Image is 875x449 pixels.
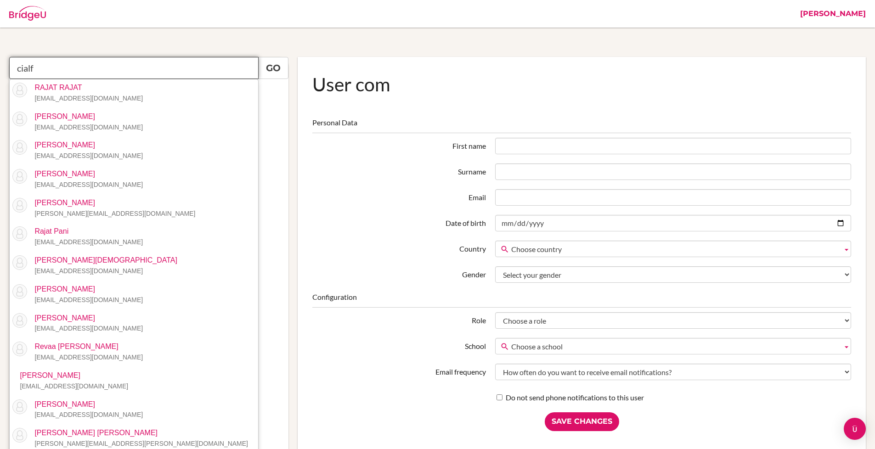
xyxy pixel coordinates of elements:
[308,266,491,280] label: Gender
[9,79,288,119] a: New User
[27,342,143,363] p: Revaa [PERSON_NAME]
[27,83,143,104] p: RAJAT RAJAT
[27,255,177,276] p: [PERSON_NAME][DEMOGRAPHIC_DATA]
[27,399,143,421] p: [PERSON_NAME]
[12,112,27,126] img: thumb_default-9baad8e6c595f6d87dbccf3bc005204999cb094ff98a76d4c88bb8097aa52fd3.png
[34,354,143,361] small: [EMAIL_ADDRESS][DOMAIN_NAME]
[308,163,491,177] label: Surname
[27,313,143,334] p: [PERSON_NAME]
[27,382,135,390] small: [EMAIL_ADDRESS][DOMAIN_NAME]
[27,169,143,190] p: [PERSON_NAME]
[34,181,143,188] small: [EMAIL_ADDRESS][DOMAIN_NAME]
[308,189,491,203] label: Email
[258,57,288,79] a: Go
[12,140,27,155] img: thumb_default-9baad8e6c595f6d87dbccf3bc005204999cb094ff98a76d4c88bb8097aa52fd3.png
[12,428,27,443] img: thumb_default-9baad8e6c595f6d87dbccf3bc005204999cb094ff98a76d4c88bb8097aa52fd3.png
[308,241,491,254] label: Country
[34,123,143,131] small: [EMAIL_ADDRESS][DOMAIN_NAME]
[511,338,839,355] span: Choose a school
[312,118,851,133] legend: Personal Data
[27,226,143,247] p: Rajat Pani
[12,370,20,378] img: thumb_ab86a1ee-fbda-47a6-9715-24ca8bc20607.jpeg
[27,140,143,161] p: [PERSON_NAME]
[27,112,143,133] p: [PERSON_NAME]
[34,411,143,418] small: [EMAIL_ADDRESS][DOMAIN_NAME]
[9,6,46,21] img: Bridge-U
[12,198,27,213] img: thumb_default-9baad8e6c595f6d87dbccf3bc005204999cb094ff98a76d4c88bb8097aa52fd3.png
[34,210,195,217] small: [PERSON_NAME][EMAIL_ADDRESS][DOMAIN_NAME]
[308,338,491,352] label: School
[312,72,851,97] h1: User com
[12,255,27,270] img: thumb_default-9baad8e6c595f6d87dbccf3bc005204999cb094ff98a76d4c88bb8097aa52fd3.png
[308,138,491,152] label: First name
[34,267,143,275] small: [EMAIL_ADDRESS][DOMAIN_NAME]
[12,226,27,241] img: thumb_default-9baad8e6c595f6d87dbccf3bc005204999cb094ff98a76d4c88bb8097aa52fd3.png
[844,418,866,440] div: Open Intercom Messenger
[308,312,491,326] label: Role
[20,370,135,392] p: [PERSON_NAME]
[9,57,259,79] input: Quicksearch user
[34,296,143,303] small: [EMAIL_ADDRESS][DOMAIN_NAME]
[12,313,27,328] img: thumb_default-9baad8e6c595f6d87dbccf3bc005204999cb094ff98a76d4c88bb8097aa52fd3.png
[497,393,644,403] label: Do not send phone notifications to this user
[511,241,839,258] span: Choose country
[12,83,27,97] img: thumb_default-9baad8e6c595f6d87dbccf3bc005204999cb094ff98a76d4c88bb8097aa52fd3.png
[34,325,143,332] small: [EMAIL_ADDRESS][DOMAIN_NAME]
[27,428,248,449] p: [PERSON_NAME] [PERSON_NAME]
[27,284,143,305] p: [PERSON_NAME]
[34,238,143,246] small: [EMAIL_ADDRESS][DOMAIN_NAME]
[12,284,27,299] img: thumb_default-9baad8e6c595f6d87dbccf3bc005204999cb094ff98a76d4c88bb8097aa52fd3.png
[27,198,195,219] p: [PERSON_NAME]
[12,399,27,414] img: thumb_default-9baad8e6c595f6d87dbccf3bc005204999cb094ff98a76d4c88bb8097aa52fd3.png
[497,394,502,400] input: Do not send phone notifications to this user
[34,95,143,102] small: [EMAIL_ADDRESS][DOMAIN_NAME]
[34,152,143,159] small: [EMAIL_ADDRESS][DOMAIN_NAME]
[34,440,248,447] small: [PERSON_NAME][EMAIL_ADDRESS][PERSON_NAME][DOMAIN_NAME]
[308,364,491,377] label: Email frequency
[12,342,27,356] img: thumb_default-9baad8e6c595f6d87dbccf3bc005204999cb094ff98a76d4c88bb8097aa52fd3.png
[12,169,27,184] img: thumb_default-9baad8e6c595f6d87dbccf3bc005204999cb094ff98a76d4c88bb8097aa52fd3.png
[308,215,491,229] label: Date of birth
[312,292,851,308] legend: Configuration
[545,412,619,431] input: Save Changes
